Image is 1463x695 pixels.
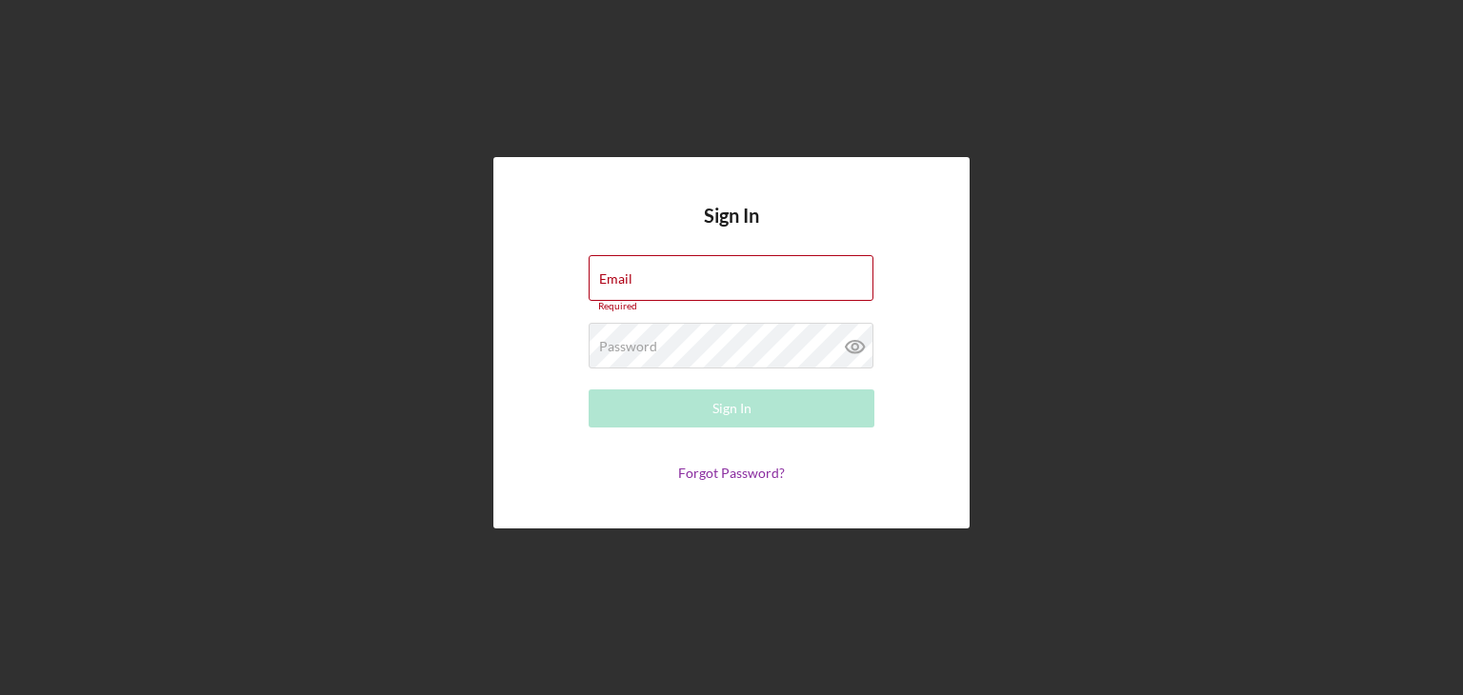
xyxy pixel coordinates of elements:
[589,389,874,427] button: Sign In
[599,339,657,354] label: Password
[599,271,632,287] label: Email
[678,465,785,481] a: Forgot Password?
[704,205,759,255] h4: Sign In
[712,389,752,427] div: Sign In
[589,301,874,312] div: Required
